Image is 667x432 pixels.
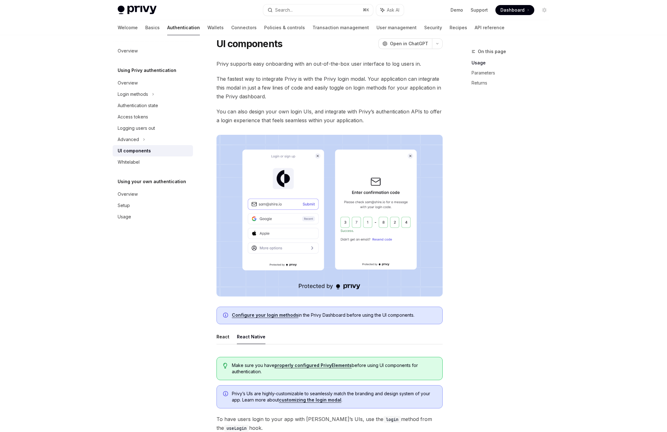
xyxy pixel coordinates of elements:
a: API reference [475,20,504,35]
h1: UI components [216,38,282,49]
a: Support [471,7,488,13]
div: Logging users out [118,124,155,132]
svg: Tip [223,363,227,369]
button: Ask AI [376,4,404,16]
a: Wallets [207,20,224,35]
a: Configure your login methods [232,312,298,318]
button: Toggle dark mode [539,5,549,15]
div: Authentication state [118,102,158,109]
a: properly configured PrivyElements [275,363,352,368]
code: login [383,416,401,423]
div: Access tokens [118,113,148,121]
span: ⌘ K [363,8,369,13]
span: Ask AI [387,7,399,13]
a: Dashboard [495,5,534,15]
img: light logo [118,6,157,14]
a: Overview [113,45,193,57]
a: Authentication [167,20,200,35]
div: Whitelabel [118,158,140,166]
div: Overview [118,47,138,55]
div: Login methods [118,90,148,98]
a: Recipes [450,20,467,35]
a: Usage [113,211,193,222]
h5: Using Privy authentication [118,67,176,74]
span: The fastest way to integrate Privy is with the Privy login modal. Your application can integrate ... [216,74,443,101]
button: React [216,329,229,344]
a: Authentication state [113,100,193,111]
span: Privy’s UIs are highly-customizable to seamlessly match the branding and design system of your ap... [232,391,436,403]
img: images/Onboard.png [216,135,443,297]
span: Open in ChatGPT [390,41,428,47]
a: Connectors [231,20,257,35]
h5: Using your own authentication [118,178,186,185]
div: Advanced [118,136,139,143]
div: Setup [118,202,130,209]
div: Overview [118,79,138,87]
span: Privy supports easy onboarding with an out-of-the-box user interface to log users in. [216,59,443,68]
a: Logging users out [113,123,193,134]
span: On this page [478,48,506,55]
div: Search... [275,6,293,14]
span: You can also design your own login UIs, and integrate with Privy’s authentication APIs to offer a... [216,107,443,125]
a: Transaction management [312,20,369,35]
a: UI components [113,145,193,156]
button: Search...⌘K [263,4,373,16]
svg: Info [223,391,229,397]
a: Basics [145,20,160,35]
a: Welcome [118,20,138,35]
code: useLogin [224,425,249,432]
a: Parameters [472,68,554,78]
button: React Native [237,329,265,344]
div: UI components [118,147,151,155]
a: Policies & controls [264,20,305,35]
div: Usage [118,213,131,221]
a: Setup [113,200,193,211]
a: Returns [472,78,554,88]
a: Overview [113,77,193,89]
a: Demo [451,7,463,13]
div: Overview [118,190,138,198]
a: Whitelabel [113,156,193,168]
a: Security [424,20,442,35]
a: Overview [113,189,193,200]
a: Access tokens [113,111,193,123]
span: Make sure you have before using UI components for authentication. [232,362,436,375]
span: in the Privy Dashboard before using the UI components. [232,312,436,318]
a: User management [376,20,417,35]
span: Dashboard [500,7,525,13]
button: Open in ChatGPT [378,38,432,49]
svg: Info [223,313,229,319]
a: Usage [472,58,554,68]
a: customizing the login modal [279,397,341,403]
